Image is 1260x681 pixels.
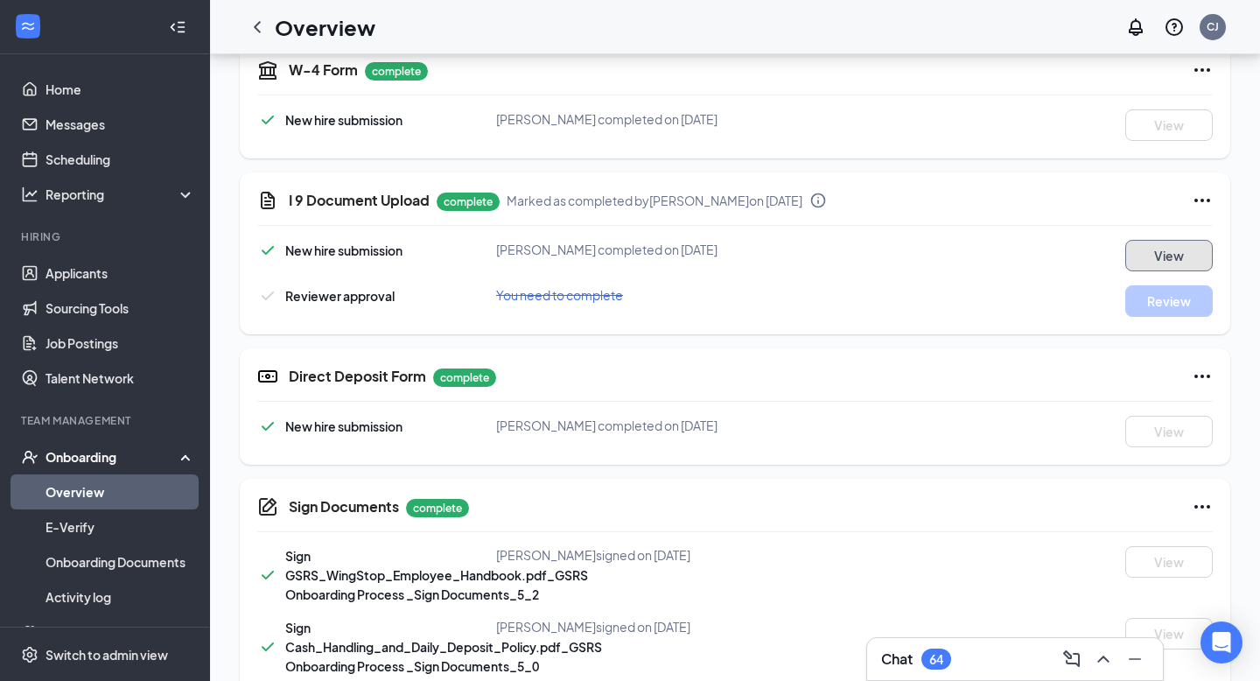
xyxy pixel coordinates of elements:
a: Onboarding Documents [45,544,195,579]
svg: Checkmark [257,565,278,586]
svg: Checkmark [257,416,278,437]
button: View [1125,109,1213,141]
svg: ChevronLeft [247,17,268,38]
h5: I 9 Document Upload [289,191,430,210]
div: Open Intercom Messenger [1200,621,1242,663]
span: You need to complete [496,287,623,303]
h1: Overview [275,12,375,42]
a: Activity log [45,579,195,614]
svg: Checkmark [257,636,278,657]
button: ChevronUp [1089,645,1117,673]
span: New hire submission [285,418,402,434]
svg: Ellipses [1192,496,1213,517]
span: [PERSON_NAME] completed on [DATE] [496,242,717,257]
a: Talent Network [45,361,195,396]
h5: Direct Deposit Form [289,367,426,386]
a: Overview [45,474,195,509]
svg: Info [809,192,827,209]
a: Scheduling [45,142,195,177]
svg: UserCheck [21,448,38,466]
svg: QuestionInfo [1164,17,1185,38]
p: complete [437,193,500,211]
span: Sign Cash_Handling_and_Daily_Deposit_Policy.pdf_GSRS Onboarding Process _Sign Documents_5_0 [285,620,602,674]
svg: ChevronUp [1093,649,1114,670]
div: Onboarding [45,448,180,466]
span: New hire submission [285,242,402,258]
span: New hire submission [285,112,402,128]
p: complete [365,62,428,81]
span: Marked as completed by [PERSON_NAME] on [DATE] [507,193,802,208]
a: Team [45,614,195,649]
div: 64 [929,652,943,667]
p: complete [433,369,496,387]
svg: WorkstreamLogo [19,18,37,35]
button: View [1125,618,1213,649]
span: [PERSON_NAME] completed on [DATE] [496,418,717,433]
div: CJ [1207,19,1219,34]
div: Hiring [21,229,192,244]
span: Sign GSRS_WingStop_Employee_Handbook.pdf_GSRS Onboarding Process _Sign Documents_5_2 [285,548,588,602]
div: Reporting [45,186,196,203]
svg: Checkmark [257,240,278,261]
div: Team Management [21,413,192,428]
svg: Collapse [169,18,186,36]
div: [PERSON_NAME] signed on [DATE] [496,618,815,635]
h5: Sign Documents [289,497,399,516]
a: Applicants [45,256,195,291]
a: Job Postings [45,326,195,361]
svg: Settings [21,646,38,663]
div: [PERSON_NAME] signed on [DATE] [496,546,815,564]
svg: Checkmark [257,285,278,306]
span: Reviewer approval [285,288,395,304]
svg: Notifications [1125,17,1146,38]
button: View [1125,240,1213,271]
svg: CompanyDocumentIcon [257,496,278,517]
svg: Minimize [1124,649,1145,670]
h3: Chat [881,649,913,669]
svg: Ellipses [1192,366,1213,387]
button: Minimize [1121,645,1149,673]
button: Review [1125,285,1213,317]
a: Sourcing Tools [45,291,195,326]
svg: Analysis [21,186,38,203]
p: complete [406,499,469,517]
svg: CustomFormIcon [257,190,278,211]
svg: ComposeMessage [1061,649,1082,670]
button: ComposeMessage [1058,645,1086,673]
a: Home [45,72,195,107]
button: View [1125,546,1213,578]
h5: W-4 Form [289,60,358,80]
a: E-Verify [45,509,195,544]
svg: TaxGovernmentIcon [257,60,278,81]
a: Messages [45,107,195,142]
button: View [1125,416,1213,447]
div: Switch to admin view [45,646,168,663]
svg: Ellipses [1192,190,1213,211]
svg: Ellipses [1192,60,1213,81]
span: [PERSON_NAME] completed on [DATE] [496,111,717,127]
svg: DirectDepositIcon [257,366,278,387]
svg: Checkmark [257,109,278,130]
